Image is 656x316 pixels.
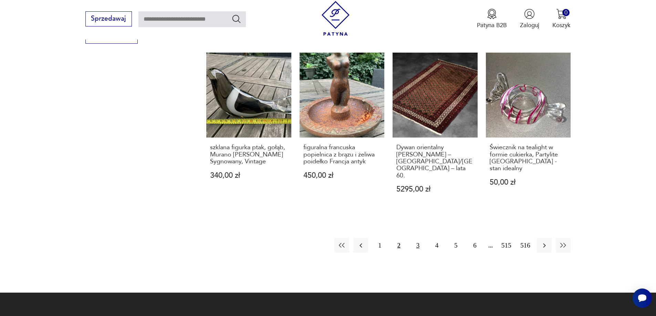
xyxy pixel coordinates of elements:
[396,186,474,193] p: 5295,00 zł
[487,9,497,19] img: Ikona medalu
[396,144,474,179] h3: Dywan orientalny [PERSON_NAME] – [GEOGRAPHIC_DATA]/[GEOGRAPHIC_DATA] – lata 60.
[552,21,571,29] p: Koszyk
[633,288,652,308] iframe: Smartsupp widget button
[85,17,132,22] a: Sprzedawaj
[318,1,353,36] img: Patyna - sklep z meblami i dekoracjami vintage
[392,238,406,253] button: 2
[393,53,478,209] a: Dywan orientalny Mir - Saruk – Persja/Iran – lata 60.Dywan orientalny [PERSON_NAME] – [GEOGRAPHIC...
[372,238,387,253] button: 1
[477,21,507,29] p: Patyna B2B
[524,9,535,19] img: Ikonka użytkownika
[303,172,381,179] p: 450,00 zł
[85,11,132,26] button: Sprzedawaj
[300,53,385,209] a: figuralna francuska popielnica z brązu i żeliwa poidełko Francja antykfiguralna francuska popieln...
[477,9,507,29] a: Ikona medaluPatyna B2B
[429,238,444,253] button: 4
[518,238,533,253] button: 516
[467,238,482,253] button: 6
[206,53,291,209] a: szklana figurka ptak, gołąb, Murano Livio Seguso Sygnowany, Vintageszklana figurka ptak, gołąb, M...
[231,14,241,24] button: Szukaj
[448,238,463,253] button: 5
[303,144,381,165] h3: figuralna francuska popielnica z brązu i żeliwa poidełko Francja antyk
[499,238,514,253] button: 515
[556,9,567,19] img: Ikona koszyka
[562,9,570,16] div: 0
[520,21,539,29] p: Zaloguj
[477,9,507,29] button: Patyna B2B
[490,179,567,186] p: 50,00 zł
[490,144,567,172] h3: Świecznik na tealight w formie cukierka, Partylite [GEOGRAPHIC_DATA] - stan idealny
[210,144,288,165] h3: szklana figurka ptak, gołąb, Murano [PERSON_NAME] Sygnowany, Vintage
[410,238,425,253] button: 3
[520,9,539,29] button: Zaloguj
[486,53,571,209] a: Świecznik na tealight w formie cukierka, Partylite USA - stan idealnyŚwiecznik na tealight w form...
[552,9,571,29] button: 0Koszyk
[210,172,288,179] p: 340,00 zł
